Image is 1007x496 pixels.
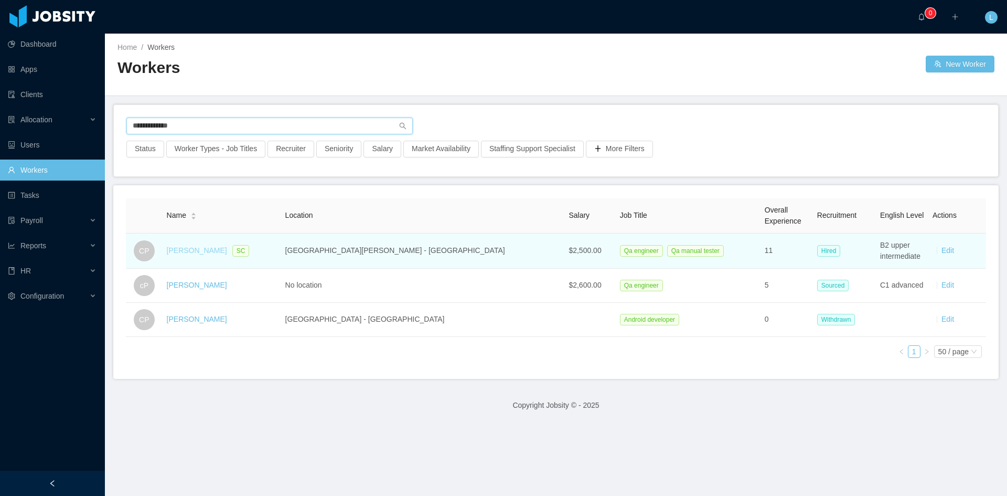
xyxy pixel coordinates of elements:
td: 0 [760,303,813,337]
button: Staffing Support Specialist [481,141,584,157]
span: Workers [147,43,175,51]
td: No location [281,269,565,303]
a: Edit [941,281,954,289]
span: CP [139,309,149,330]
button: Salary [363,141,401,157]
i: icon: bell [918,13,925,20]
i: icon: down [971,349,977,356]
a: Edit [941,246,954,255]
li: Next Page [920,345,933,358]
span: Reports [20,241,46,250]
i: icon: setting [8,292,15,300]
sup: 0 [925,8,936,18]
span: Recruitment [817,211,856,219]
span: Location [285,211,313,219]
i: icon: solution [8,116,15,123]
i: icon: left [898,349,905,355]
span: Payroll [20,216,43,225]
div: 50 / page [938,346,969,357]
li: Previous Page [895,345,908,358]
i: icon: line-chart [8,242,15,249]
a: icon: pie-chartDashboard [8,34,97,55]
li: 1 [908,345,920,358]
a: Home [117,43,137,51]
a: [PERSON_NAME] [167,281,227,289]
a: [PERSON_NAME] [167,246,227,255]
button: icon: plusMore Filters [586,141,653,157]
button: Status [126,141,164,157]
span: Configuration [20,292,64,300]
button: Market Availability [403,141,479,157]
span: Sourced [817,280,849,291]
a: Edit [941,315,954,323]
span: cP [140,275,148,296]
a: icon: robotUsers [8,134,97,155]
span: English Level [880,211,924,219]
span: Qa engineer [620,280,663,291]
span: L [989,11,993,24]
span: $2,600.00 [569,281,601,289]
span: Actions [933,211,957,219]
i: icon: search [399,122,406,130]
i: icon: caret-up [190,212,196,215]
td: B2 upper intermediate [876,234,928,269]
span: / [141,43,143,51]
i: icon: right [924,349,930,355]
button: Worker Types - Job Titles [166,141,265,157]
span: HR [20,267,31,275]
span: Android developer [620,314,679,325]
span: CP [139,240,149,261]
span: Job Title [620,211,647,219]
button: Seniority [316,141,361,157]
td: C1 advanced [876,269,928,303]
i: icon: caret-down [190,215,196,218]
button: Recruiter [267,141,314,157]
a: 1 [908,346,920,357]
span: $2,500.00 [569,246,601,255]
span: Salary [569,211,590,219]
i: icon: file-protect [8,217,15,224]
span: Qa engineer [620,245,663,257]
a: icon: profileTasks [8,185,97,206]
a: [PERSON_NAME] [167,315,227,323]
a: icon: userWorkers [8,160,97,181]
span: Qa manual tester [667,245,724,257]
span: SC [232,245,250,257]
td: [GEOGRAPHIC_DATA][PERSON_NAME] - [GEOGRAPHIC_DATA] [281,234,565,269]
div: Sort [190,211,197,218]
span: Name [167,210,186,221]
td: [GEOGRAPHIC_DATA] - [GEOGRAPHIC_DATA] [281,303,565,337]
footer: Copyright Jobsity © - 2025 [105,387,1007,424]
button: icon: usergroup-addNew Worker [926,56,994,72]
td: 11 [760,234,813,269]
span: Withdrawn [817,314,855,325]
i: icon: book [8,267,15,275]
span: Overall Experience [765,206,801,225]
td: 5 [760,269,813,303]
h2: Workers [117,57,556,79]
a: icon: auditClients [8,84,97,105]
a: icon: appstoreApps [8,59,97,80]
span: Hired [817,245,841,257]
i: icon: plus [951,13,959,20]
span: Allocation [20,115,52,124]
